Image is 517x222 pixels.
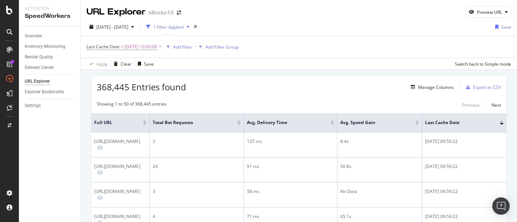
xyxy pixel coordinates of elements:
[247,188,334,195] div: 58 ms
[94,188,140,194] div: [URL][DOMAIN_NAME]
[247,138,334,145] div: 137 ms
[501,24,511,30] div: Save
[492,21,511,33] button: Save
[153,213,241,220] div: 4
[340,119,404,126] span: Avg. Speed Gain
[196,42,239,51] button: Add Filter Group
[455,61,511,67] div: Switch back to Simple mode
[153,163,241,170] div: 24
[247,163,334,170] div: 91 ms
[25,32,42,40] div: Overview
[340,163,419,170] div: 50.8x
[177,10,181,15] div: arrow-right-arrow-left
[466,6,511,18] button: Preview URL
[153,119,226,126] span: Total Bot Requests
[153,138,241,145] div: 3
[418,84,454,90] div: Manage Columns
[25,78,75,85] a: URL Explorer
[121,44,123,50] span: <
[121,61,132,67] div: Clear
[247,213,334,220] div: 71 ms
[425,188,504,195] div: [DATE] 09:59:22
[492,197,510,215] div: Open Intercom Messenger
[25,64,75,71] a: Delivery Center
[94,213,140,219] div: [URL][DOMAIN_NAME]
[425,119,489,126] span: Last Cache Date
[144,61,154,67] div: Save
[25,12,75,20] div: SpeedWorkers
[111,58,132,70] button: Clear
[25,88,75,96] a: Explorer Bookmarks
[247,119,320,126] span: Avg. Delivery Time
[340,188,419,195] div: No Data
[25,88,64,96] div: Explorer Bookmarks
[25,43,75,50] a: Inventory Monitoring
[425,138,504,145] div: [DATE] 09:59:22
[94,119,132,126] span: Full URL
[25,6,75,12] div: Activation
[425,213,504,220] div: [DATE] 09:59:22
[492,102,501,108] div: Next
[153,24,184,30] div: 1 Filter Applied
[25,53,53,61] div: Render Quality
[340,213,419,220] div: 65.1x
[25,32,75,40] a: Overview
[148,9,174,16] div: Alltricks-FR
[87,44,120,50] span: Last Cache Date
[153,188,241,195] div: 3
[425,163,504,170] div: [DATE] 09:59:22
[25,78,50,85] div: URL Explorer
[124,42,157,52] span: [DATE] 10:00:00
[96,24,128,30] span: [DATE] - [DATE]
[463,81,501,93] button: Export as CSV
[25,53,75,61] a: Render Quality
[97,145,103,150] a: Preview https://www.alltricks.fr/F-41498-bagagerie/P-185785-brooks_sac_a_dos_islington_noir
[473,84,501,90] div: Export as CSV
[408,83,454,91] button: Manage Columns
[173,44,192,50] div: Add Filter
[25,64,54,71] div: Delivery Center
[87,6,145,18] div: URL Explorer
[163,42,192,51] button: Add Filter
[97,170,103,175] a: Preview https://www.alltricks.fr/F-41505-velos-route-_-cyclocross-_-triathlon/P-2786805-produit_r...
[97,81,186,93] span: 368,445 Entries found
[97,101,167,110] div: Showing 1 to 50 of 368,445 entries
[462,102,480,108] div: Previous
[452,58,511,70] button: Switch back to Simple mode
[94,138,140,144] div: [URL][DOMAIN_NAME]
[462,101,480,110] button: Previous
[192,23,199,30] div: times
[340,138,419,145] div: 8.4x
[94,163,140,169] div: [URL][DOMAIN_NAME]
[492,101,501,110] button: Next
[205,44,239,50] div: Add Filter Group
[25,102,75,110] a: Settings
[135,58,154,70] button: Save
[25,102,41,110] div: Settings
[96,61,108,67] div: Apply
[87,58,108,70] button: Apply
[143,21,192,33] button: 1 Filter Applied
[97,195,103,200] a: Preview https://www.alltricks.fr/F-32744-textile-hauts/P-1967268-polaire_patagonia_retro_pile_bru...
[87,21,137,33] button: [DATE] - [DATE]
[25,43,65,50] div: Inventory Monitoring
[477,9,502,15] div: Preview URL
